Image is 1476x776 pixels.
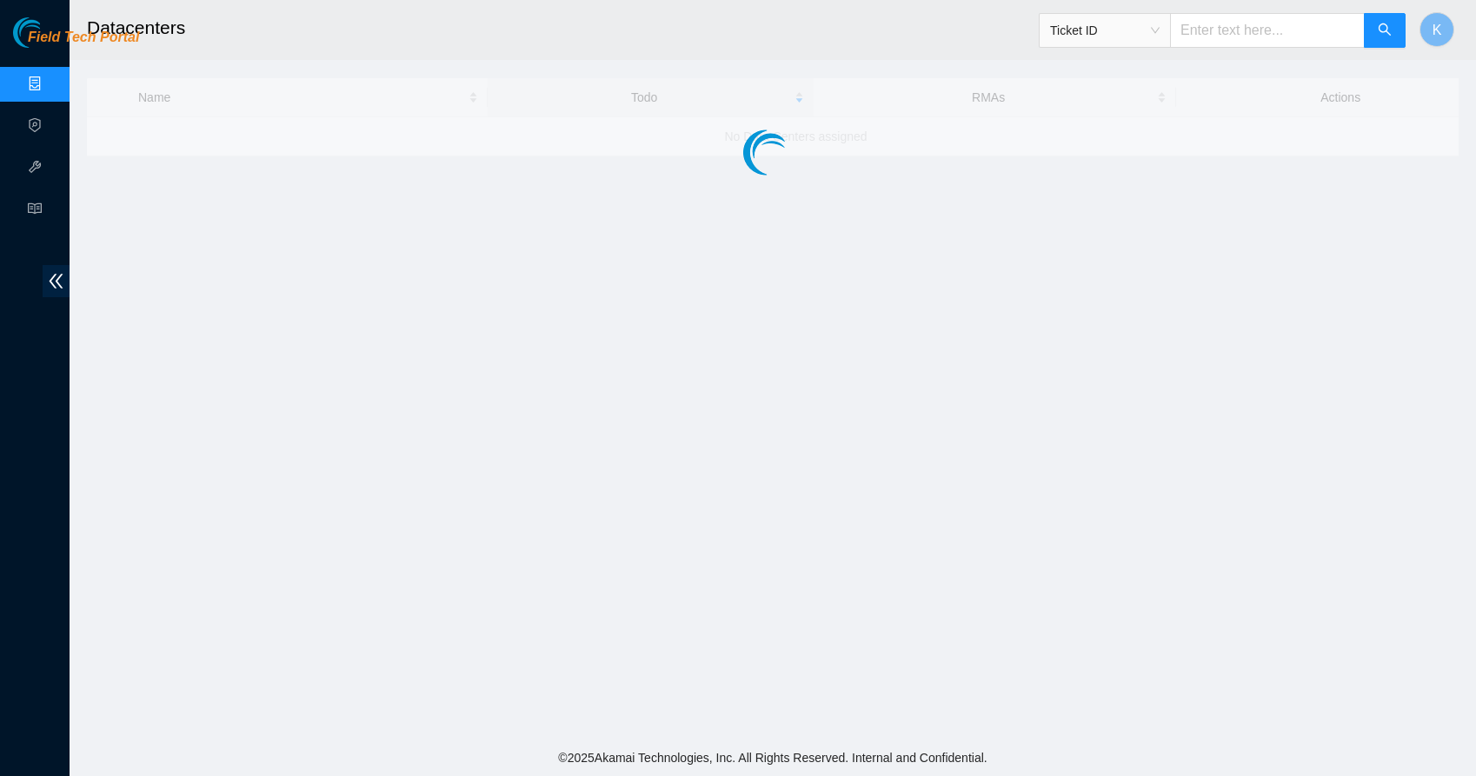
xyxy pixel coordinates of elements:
span: double-left [43,265,70,297]
a: Akamai TechnologiesField Tech Portal [13,31,139,54]
button: search [1364,13,1406,48]
img: Akamai Technologies [13,17,88,48]
footer: © 2025 Akamai Technologies, Inc. All Rights Reserved. Internal and Confidential. [70,740,1476,776]
span: Field Tech Portal [28,30,139,46]
button: K [1419,12,1454,47]
span: K [1433,19,1442,41]
span: search [1378,23,1392,39]
input: Enter text here... [1170,13,1365,48]
span: read [28,194,42,229]
span: Ticket ID [1050,17,1160,43]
